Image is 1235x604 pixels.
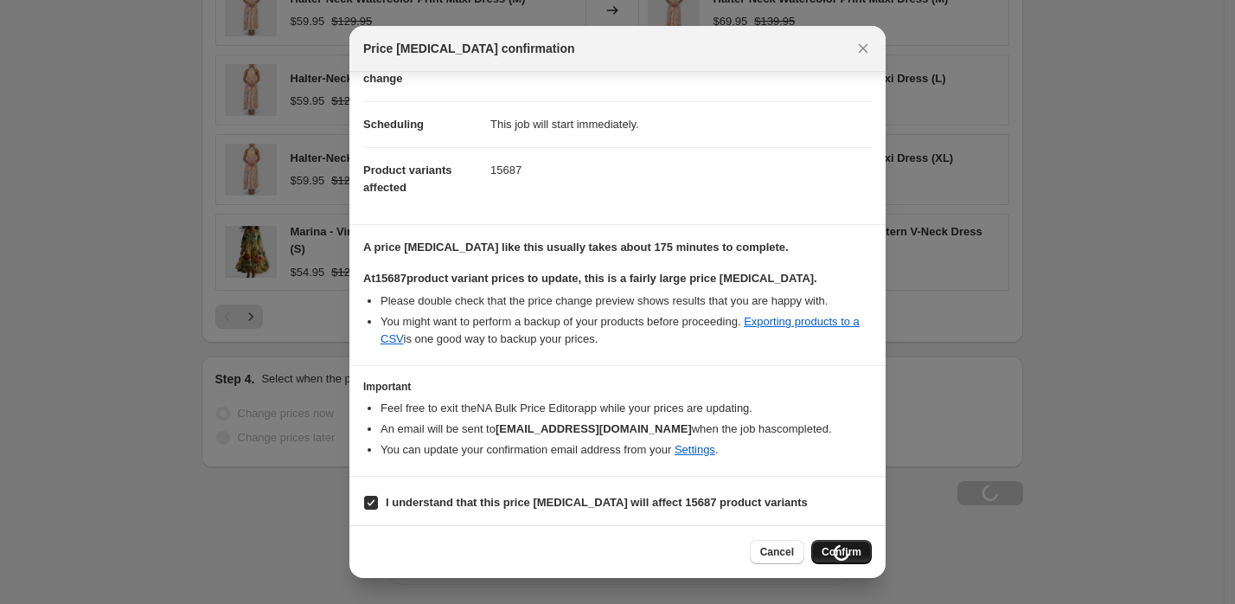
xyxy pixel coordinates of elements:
[675,443,715,456] a: Settings
[363,241,789,254] b: A price [MEDICAL_DATA] like this usually takes about 175 minutes to complete.
[750,540,804,564] button: Cancel
[490,147,872,193] dd: 15687
[363,164,452,194] span: Product variants affected
[363,118,424,131] span: Scheduling
[386,496,808,509] b: I understand that this price [MEDICAL_DATA] will affect 15687 product variants
[363,272,817,285] b: At 15687 product variant prices to update, this is a fairly large price [MEDICAL_DATA].
[381,315,860,345] a: Exporting products to a CSV
[381,292,872,310] li: Please double check that the price change preview shows results that you are happy with.
[363,380,872,394] h3: Important
[363,40,575,57] span: Price [MEDICAL_DATA] confirmation
[381,313,872,348] li: You might want to perform a backup of your products before proceeding. is one good way to backup ...
[760,545,794,559] span: Cancel
[496,422,692,435] b: [EMAIL_ADDRESS][DOMAIN_NAME]
[381,441,872,459] li: You can update your confirmation email address from your .
[490,101,872,147] dd: This job will start immediately.
[381,400,872,417] li: Feel free to exit the NA Bulk Price Editor app while your prices are updating.
[851,36,875,61] button: Close
[381,421,872,438] li: An email will be sent to when the job has completed .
